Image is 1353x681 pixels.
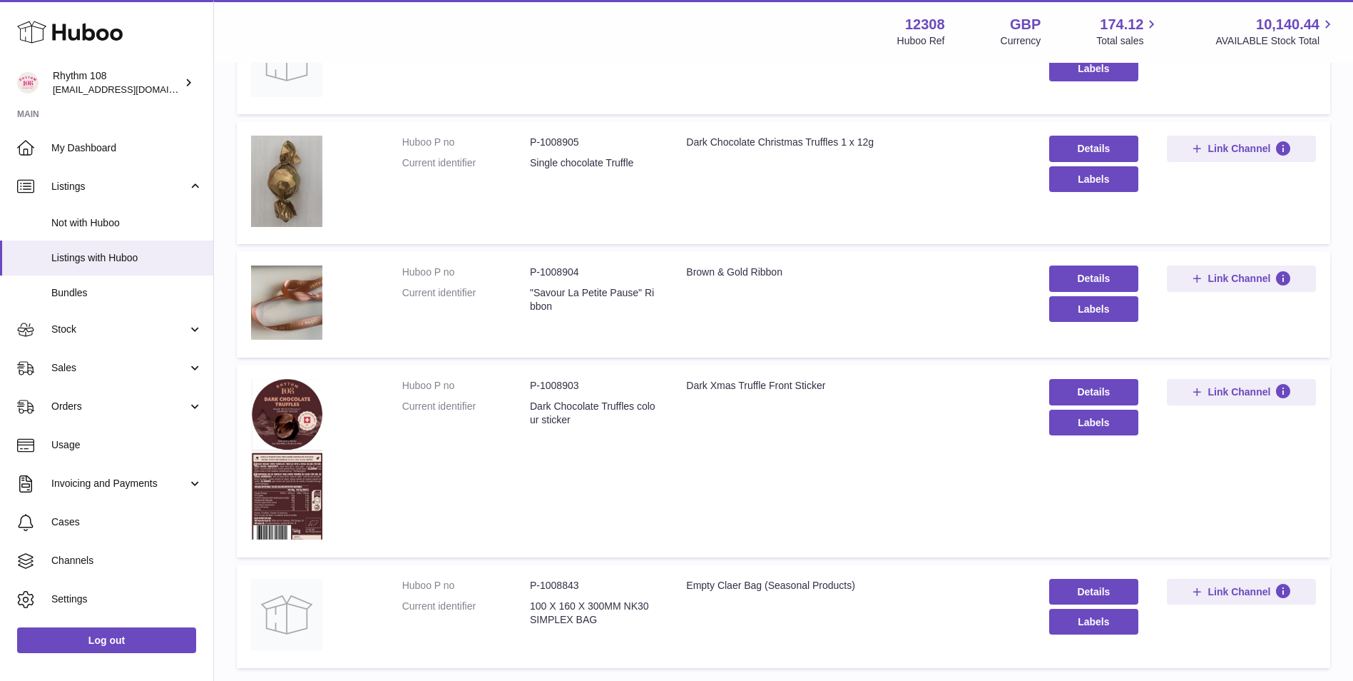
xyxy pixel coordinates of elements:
a: Details [1049,266,1138,291]
dd: Single chocolate Truffle [530,156,658,170]
dt: Current identifier [402,400,530,427]
strong: GBP [1010,15,1041,34]
button: Labels [1049,166,1138,192]
span: Stock [51,323,188,336]
span: Orders [51,400,188,413]
span: Listings with Huboo [51,251,203,265]
button: Link Channel [1167,579,1316,605]
span: Cases [51,515,203,529]
dt: Huboo P no [402,266,530,279]
span: Listings [51,180,188,193]
img: Dark Xmas Truffle Front Sticker [251,379,322,540]
div: Dark Xmas Truffle Front Sticker [686,379,1021,393]
img: Empty Claer Bag (Seasonal Products) [251,579,322,650]
button: Labels [1049,296,1138,322]
span: Not with Huboo [51,216,203,230]
span: Link Channel [1208,272,1270,285]
button: Labels [1049,609,1138,635]
span: 174.12 [1100,15,1143,34]
span: Link Channel [1208,585,1270,598]
button: Labels [1049,410,1138,435]
a: Details [1049,579,1138,605]
dt: Huboo P no [402,136,530,149]
span: Link Channel [1208,385,1270,398]
img: Brown & Gold Ribbon [251,266,322,340]
dd: P-1008843 [530,579,658,592]
button: Link Channel [1167,379,1316,405]
dt: Huboo P no [402,579,530,592]
dd: P-1008903 [530,379,658,393]
span: Channels [51,554,203,567]
span: Invoicing and Payments [51,477,188,490]
span: Sales [51,361,188,375]
span: [EMAIL_ADDRESS][DOMAIN_NAME] [53,84,210,95]
span: My Dashboard [51,141,203,155]
a: Log out [17,627,196,653]
dt: Huboo P no [402,379,530,393]
a: Details [1049,379,1138,405]
dd: P-1008905 [530,136,658,149]
img: Dark Chocolate Christmas Truffles 1 x 12g [251,136,322,226]
img: internalAdmin-12308@internal.huboo.com [17,72,39,94]
dd: P-1008904 [530,266,658,279]
div: Empty Claer Bag (Seasonal Products) [686,579,1021,592]
dt: Current identifier [402,286,530,313]
button: Link Channel [1167,266,1316,291]
div: Dark Chocolate Christmas Truffles 1 x 12g [686,136,1021,149]
button: Link Channel [1167,136,1316,161]
span: Usage [51,438,203,452]
span: Total sales [1096,34,1160,48]
button: Labels [1049,56,1138,81]
span: Bundles [51,286,203,300]
a: Details [1049,136,1138,161]
div: Currency [1001,34,1041,48]
div: Rhythm 108 [53,69,181,96]
a: 10,140.44 AVAILABLE Stock Total [1215,15,1336,48]
dd: "Savour La Petite Pause" Ribbon [530,286,658,313]
a: 174.12 Total sales [1096,15,1160,48]
strong: 12308 [905,15,945,34]
dd: 100 X 160 X 300MM NK30 SIMPLEX BAG [530,600,658,627]
span: Settings [51,592,203,606]
span: Link Channel [1208,142,1270,155]
div: Brown & Gold Ribbon [686,266,1021,279]
span: 10,140.44 [1256,15,1319,34]
dd: Dark Chocolate Truffles colour sticker [530,400,658,427]
dt: Current identifier [402,156,530,170]
span: AVAILABLE Stock Total [1215,34,1336,48]
div: Huboo Ref [897,34,945,48]
dt: Current identifier [402,600,530,627]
